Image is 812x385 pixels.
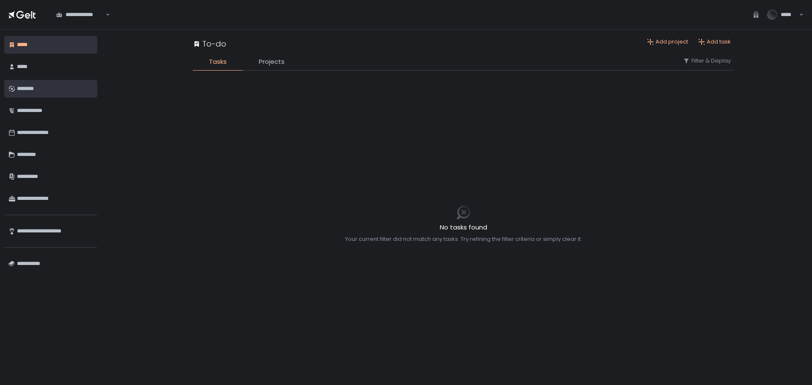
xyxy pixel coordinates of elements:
div: To-do [193,38,226,49]
div: Search for option [51,6,110,24]
h2: No tasks found [345,223,582,232]
button: Filter & Display [683,57,731,65]
input: Search for option [104,11,105,19]
span: Tasks [209,57,227,67]
span: Projects [259,57,285,67]
button: Add task [698,38,731,46]
div: Your current filter did not match any tasks. Try refining the filter criteria or simply clear it. [345,235,582,243]
button: Add project [647,38,688,46]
